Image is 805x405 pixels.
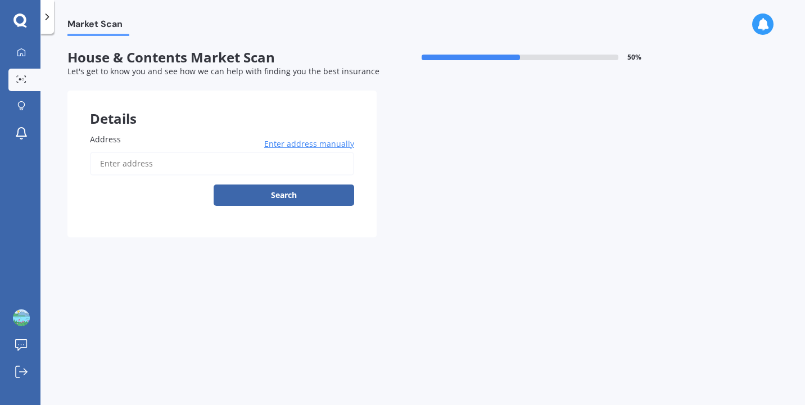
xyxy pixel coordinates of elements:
div: Details [67,91,377,124]
input: Enter address [90,152,354,175]
button: Search [214,184,354,206]
span: Let's get to know you and see how we can help with finding you the best insurance [67,66,379,76]
span: House & Contents Market Scan [67,49,377,66]
span: Market Scan [67,19,129,34]
span: Enter address manually [264,138,354,150]
span: Address [90,134,121,145]
img: ACg8ocKPxoxA7-m4q28v0_JQYtbSV1mvzbh3ikRTScHGp_1_ycyovUFsUw=s96-c [13,309,30,326]
span: 50 % [627,53,641,61]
